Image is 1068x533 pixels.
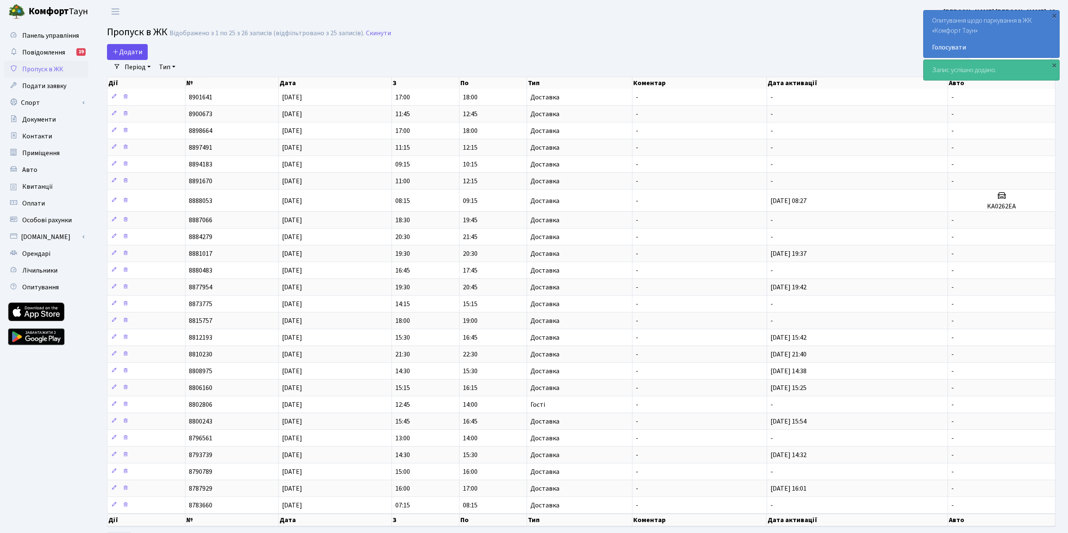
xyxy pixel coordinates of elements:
th: № [185,77,279,89]
span: - [636,232,638,242]
span: 14:15 [395,299,410,309]
div: × [1050,11,1058,20]
span: 8810230 [189,350,212,359]
div: Запис успішно додано. [924,60,1059,80]
span: - [636,249,638,258]
th: Дата [279,77,392,89]
span: 8806160 [189,383,212,393]
span: Особові рахунки [22,216,72,225]
span: - [636,333,638,342]
span: - [636,367,638,376]
span: - [951,266,954,275]
a: Тип [156,60,179,74]
span: 12:45 [395,400,410,409]
div: Відображено з 1 по 25 з 26 записів (відфільтровано з 25 записів). [170,29,364,37]
span: Доставка [530,418,559,425]
span: 20:45 [463,283,478,292]
span: [DATE] 16:01 [770,484,807,493]
span: - [951,143,954,152]
span: 8898664 [189,126,212,135]
span: 14:00 [463,400,478,409]
span: 8888053 [189,196,212,205]
span: Доставка [530,385,559,391]
th: Дата [279,514,392,526]
span: Доставка [530,502,559,509]
th: З [392,77,460,89]
span: - [636,450,638,460]
span: [DATE] [282,216,302,225]
span: 09:15 [463,196,478,205]
span: Гості [530,401,545,408]
span: 8884279 [189,232,212,242]
span: - [951,450,954,460]
span: - [770,143,773,152]
span: 8787929 [189,484,212,493]
span: - [636,126,638,135]
span: Таун [29,5,88,19]
span: [DATE] [282,350,302,359]
span: Пропуск в ЖК [107,25,167,39]
span: Доставка [530,144,559,151]
span: - [951,484,954,493]
b: Комфорт [29,5,69,18]
span: 18:30 [395,216,410,225]
span: 15:30 [395,333,410,342]
th: Коментар [632,514,767,526]
span: - [951,417,954,426]
span: Доставка [530,234,559,240]
th: Дії [107,77,185,89]
th: З [392,514,460,526]
span: - [951,434,954,443]
span: - [951,249,954,258]
span: [DATE] [282,143,302,152]
span: 8891670 [189,177,212,186]
span: 8783660 [189,501,212,510]
span: 17:45 [463,266,478,275]
span: 14:30 [395,367,410,376]
a: Оплати [4,195,88,212]
span: 18:00 [395,316,410,325]
span: 8790789 [189,467,212,476]
span: - [770,266,773,275]
span: 11:00 [395,177,410,186]
span: [DATE] [282,434,302,443]
span: - [951,367,954,376]
span: Панель управління [22,31,79,40]
span: 19:30 [395,283,410,292]
div: 19 [76,48,86,56]
span: [DATE] [282,383,302,393]
span: - [770,400,773,409]
span: Доставка [530,250,559,257]
span: [DATE] [282,450,302,460]
a: Панель управління [4,27,88,44]
span: [DATE] 14:38 [770,367,807,376]
span: - [636,143,638,152]
span: [DATE] [282,266,302,275]
span: - [951,109,954,119]
span: - [951,93,954,102]
span: - [951,283,954,292]
span: - [951,126,954,135]
span: 15:15 [463,299,478,309]
span: Пропуск в ЖК [22,65,63,74]
span: - [951,501,954,510]
span: Доставка [530,267,559,274]
span: 15:00 [395,467,410,476]
span: - [770,177,773,186]
span: - [770,316,773,325]
th: По [460,77,527,89]
span: [DATE] [282,501,302,510]
th: Авто [948,77,1055,89]
span: [DATE] 15:42 [770,333,807,342]
span: - [636,501,638,510]
span: Доставка [530,161,559,168]
th: Дата активації [767,77,948,89]
b: [PERSON_NAME] [PERSON_NAME]. Ю. [943,7,1058,16]
span: Доставка [530,178,559,185]
span: 8897491 [189,143,212,152]
span: 19:45 [463,216,478,225]
span: - [636,109,638,119]
span: [DATE] [282,160,302,169]
span: 8812193 [189,333,212,342]
span: - [636,467,638,476]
